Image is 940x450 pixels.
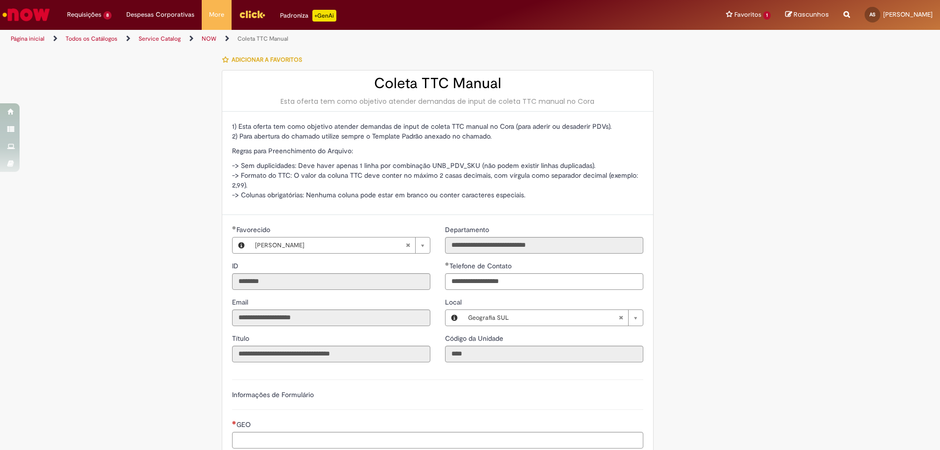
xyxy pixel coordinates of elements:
[1,5,51,24] img: ServiceNow
[445,298,464,307] span: Local
[233,237,250,253] button: Favorecido, Visualizar este registro Ana Leticia Waszak Da Silva
[250,237,430,253] a: [PERSON_NAME]Limpar campo Favorecido
[232,161,643,200] p: -> Sem duplicidades: Deve haver apenas 1 linha por combinação UNB_PDV_SKU (não podem existir linh...
[445,273,643,290] input: Telefone de Contato
[232,297,250,307] label: Somente leitura - Email
[232,432,643,449] input: GEO
[445,225,491,234] span: Somente leitura - Departamento
[232,121,643,141] p: 1) Esta oferta tem como objetivo atender demandas de input de coleta TTC manual no Cora (para ade...
[66,35,117,43] a: Todos os Catálogos
[232,261,240,270] span: Somente leitura - ID
[232,309,430,326] input: Email
[222,49,307,70] button: Adicionar a Favoritos
[236,420,253,429] span: GEO
[232,333,251,343] label: Somente leitura - Título
[202,35,216,43] a: NOW
[232,56,302,64] span: Adicionar a Favoritos
[449,261,514,270] span: Telefone de Contato
[232,226,236,230] span: Obrigatório Preenchido
[400,237,415,253] abbr: Limpar campo Favorecido
[237,35,288,43] a: Coleta TTC Manual
[232,146,643,156] p: Regras para Preenchimento do Arquivo:
[794,10,829,19] span: Rascunhos
[613,310,628,326] abbr: Limpar campo Local
[445,333,505,343] label: Somente leitura - Código da Unidade
[883,10,933,19] span: [PERSON_NAME]
[236,225,272,234] span: Necessários - Favorecido
[445,346,643,362] input: Código da Unidade
[446,310,463,326] button: Local, Visualizar este registro Geografia SUL
[232,390,314,399] label: Informações de Formulário
[11,35,45,43] a: Página inicial
[785,10,829,20] a: Rascunhos
[232,298,250,307] span: Somente leitura - Email
[7,30,619,48] ul: Trilhas de página
[232,346,430,362] input: Título
[126,10,194,20] span: Despesas Corporativas
[239,7,265,22] img: click_logo_yellow_360x200.png
[67,10,101,20] span: Requisições
[232,273,430,290] input: ID
[445,262,449,266] span: Obrigatório Preenchido
[139,35,181,43] a: Service Catalog
[445,225,491,235] label: Somente leitura - Departamento
[734,10,761,20] span: Favoritos
[763,11,771,20] span: 1
[869,11,875,18] span: AS
[280,10,336,22] div: Padroniza
[468,310,618,326] span: Geografia SUL
[445,237,643,254] input: Departamento
[103,11,112,20] span: 8
[463,310,643,326] a: Geografia SULLimpar campo Local
[255,237,405,253] span: [PERSON_NAME]
[232,421,236,425] span: Necessários
[312,10,336,22] p: +GenAi
[209,10,224,20] span: More
[232,75,643,92] h2: Coleta TTC Manual
[232,96,643,106] div: Esta oferta tem como objetivo atender demandas de input de coleta TTC manual no Cora
[232,261,240,271] label: Somente leitura - ID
